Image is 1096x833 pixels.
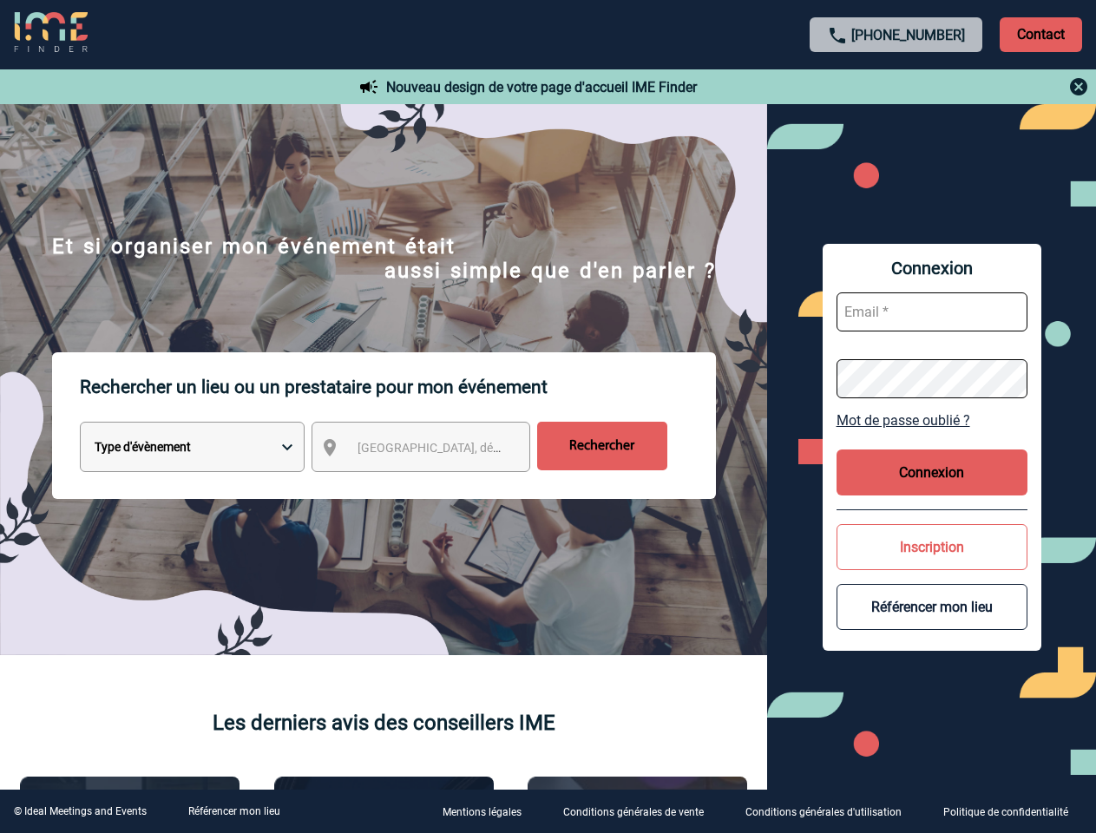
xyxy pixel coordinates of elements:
[732,803,929,820] a: Conditions générales d'utilisation
[549,803,732,820] a: Conditions générales de vente
[837,258,1027,279] span: Connexion
[358,441,599,455] span: [GEOGRAPHIC_DATA], département, région...
[837,449,1027,495] button: Connexion
[745,807,902,819] p: Conditions générales d'utilisation
[837,412,1027,429] a: Mot de passe oublié ?
[14,805,147,817] div: © Ideal Meetings and Events
[837,292,1027,331] input: Email *
[943,807,1068,819] p: Politique de confidentialité
[443,807,522,819] p: Mentions légales
[563,807,704,819] p: Conditions générales de vente
[837,524,1027,570] button: Inscription
[429,803,549,820] a: Mentions légales
[827,25,848,46] img: call-24-px.png
[851,27,965,43] a: [PHONE_NUMBER]
[537,422,667,470] input: Rechercher
[1000,17,1082,52] p: Contact
[188,805,280,817] a: Référencer mon lieu
[929,803,1096,820] a: Politique de confidentialité
[837,584,1027,630] button: Référencer mon lieu
[80,352,716,422] p: Rechercher un lieu ou un prestataire pour mon événement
